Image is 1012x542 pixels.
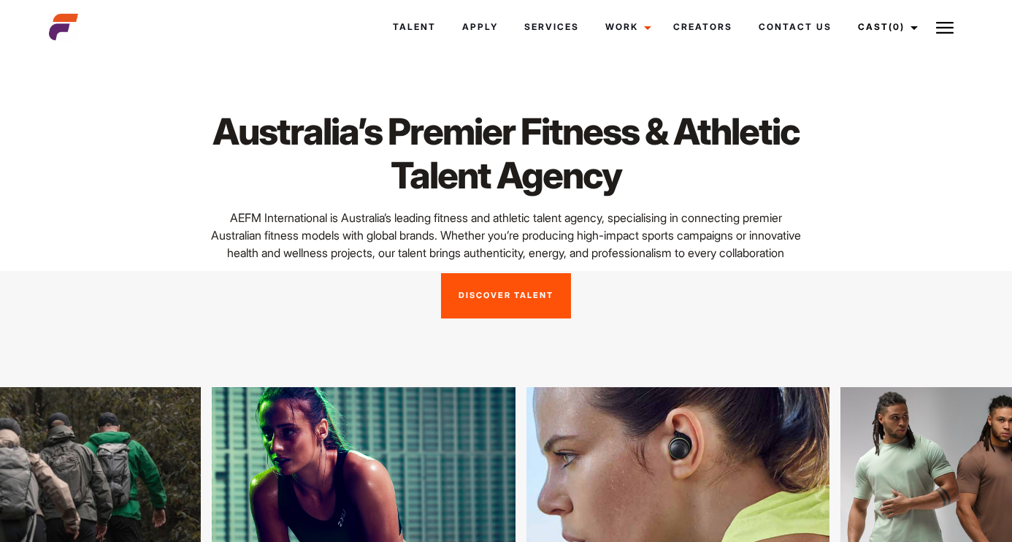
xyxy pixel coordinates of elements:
p: AEFM International is Australia’s leading fitness and athletic talent agency, specialising in con... [204,209,808,262]
a: Discover Talent [441,273,571,318]
a: Creators [660,7,745,47]
a: Talent [380,7,449,47]
a: Work [592,7,660,47]
a: Contact Us [745,7,845,47]
h1: Australia’s Premier Fitness & Athletic Talent Agency [204,110,808,197]
img: cropped-aefm-brand-fav-22-square.png [49,12,78,42]
img: Burger icon [936,19,954,37]
a: Cast(0) [845,7,927,47]
span: (0) [889,21,905,32]
a: Services [511,7,592,47]
a: Apply [449,7,511,47]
